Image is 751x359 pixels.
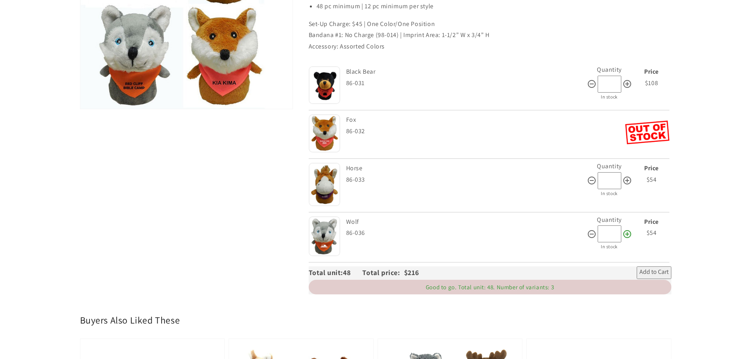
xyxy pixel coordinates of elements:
span: $216 [404,268,419,277]
div: Fox [346,114,623,126]
label: Quantity [597,162,622,170]
span: Add to Cart [639,268,669,277]
label: Quantity [597,216,622,224]
span: $108 [645,79,658,87]
div: 86-032 [346,126,625,137]
span: Good to go. Total unit: 48. Number of variants: 3 [426,283,554,291]
div: 86-036 [346,227,587,239]
li: 48 pc minimum | 12 pc minimum per style [317,1,671,12]
div: 86-033 [346,174,587,186]
img: Out of Stock Fox [625,121,669,144]
div: Total unit: Total price: [309,266,404,279]
span: $54 [647,175,657,184]
img: Black Bear [309,66,340,104]
img: Wolf [309,216,340,256]
div: Horse [346,163,585,174]
div: 86-031 [346,78,587,89]
p: Accessory: Assorted Colors [309,41,671,52]
div: Wolf [346,216,585,228]
p: Bandana #1: No Charge (98-014) | Imprint Area: 1-1/2” W x 3/4” H [309,30,671,41]
span: $54 [647,229,657,237]
h2: Buyers Also Liked These [80,314,671,326]
div: In stock [587,242,632,251]
span: 48 [343,268,362,277]
div: Price [634,163,669,174]
p: Set-Up Charge: $45 | One Color/One Position [309,19,671,30]
div: Price [634,66,669,78]
img: Horse [309,163,340,206]
label: Quantity [597,65,622,74]
img: Fox [309,114,340,153]
div: In stock [587,189,632,198]
div: Price [634,216,669,228]
div: In stock [587,93,632,101]
div: Black Bear [346,66,585,78]
button: Add to Cart [637,266,671,279]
